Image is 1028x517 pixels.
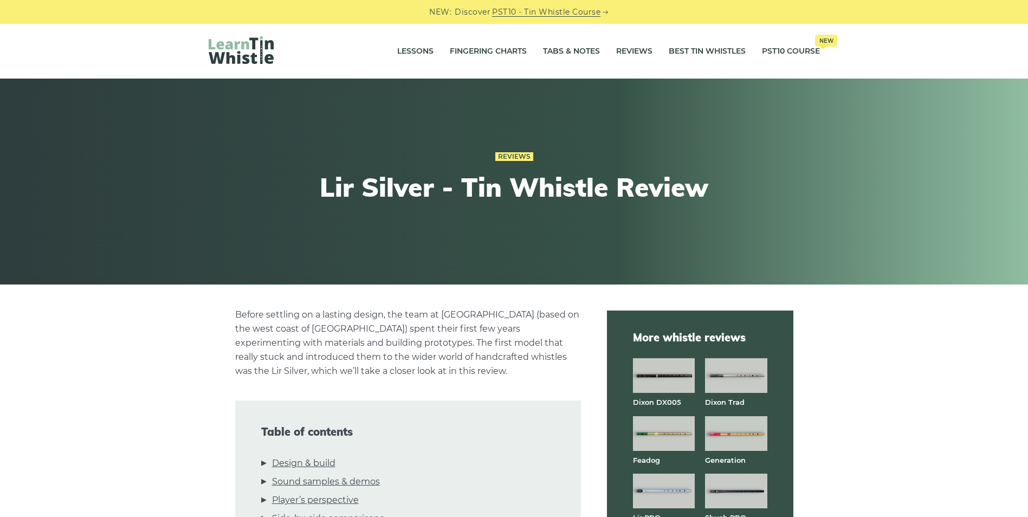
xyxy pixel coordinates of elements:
[705,416,767,451] img: Generation brass tin whistle full front view
[815,35,837,47] span: New
[705,456,746,464] a: Generation
[669,38,746,65] a: Best Tin Whistles
[315,172,714,203] h1: Lir Silver - Tin Whistle Review
[397,38,434,65] a: Lessons
[495,152,533,161] a: Reviews
[633,474,695,508] img: Lir PRO aluminum tin whistle full front view
[705,398,745,406] a: Dixon Trad
[762,38,820,65] a: PST10 CourseNew
[450,38,527,65] a: Fingering Charts
[235,308,581,378] p: Before settling on a lasting design, the team at [GEOGRAPHIC_DATA] (based on the west coast of [G...
[261,425,555,438] span: Table of contents
[272,493,359,507] a: Player’s perspective
[272,475,380,489] a: Sound samples & demos
[633,358,695,393] img: Dixon DX005 tin whistle full front view
[633,416,695,451] img: Feadog brass tin whistle full front view
[705,358,767,393] img: Dixon Trad tin whistle full front view
[633,398,681,406] a: Dixon DX005
[272,456,335,470] a: Design & build
[543,38,600,65] a: Tabs & Notes
[705,474,767,508] img: Shuh PRO tin whistle full front view
[209,36,274,64] img: LearnTinWhistle.com
[616,38,652,65] a: Reviews
[633,456,660,464] a: Feadog
[633,330,767,345] span: More whistle reviews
